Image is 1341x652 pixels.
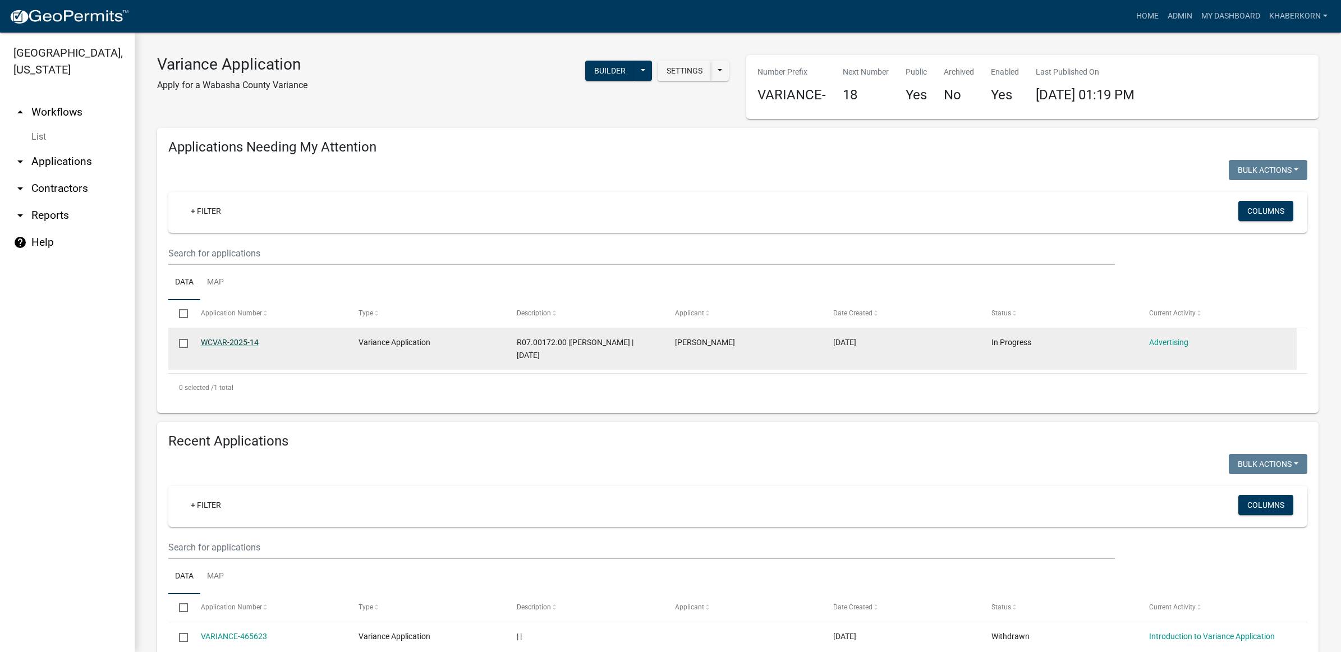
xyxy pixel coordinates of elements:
[182,495,230,515] a: + Filter
[991,603,1011,611] span: Status
[1036,87,1135,103] span: [DATE] 01:19 PM
[1238,201,1293,221] button: Columns
[168,265,200,301] a: Data
[200,559,231,595] a: Map
[517,632,522,641] span: | |
[168,139,1307,155] h4: Applications Needing My Attention
[664,300,823,327] datatable-header-cell: Applicant
[843,87,889,103] h4: 18
[1197,6,1265,27] a: My Dashboard
[833,338,856,347] span: 06/12/2025
[1138,300,1297,327] datatable-header-cell: Current Activity
[1229,160,1307,180] button: Bulk Actions
[517,309,551,317] span: Description
[190,594,348,621] datatable-header-cell: Application Number
[833,309,872,317] span: Date Created
[13,236,27,249] i: help
[506,594,664,621] datatable-header-cell: Description
[359,309,373,317] span: Type
[168,300,190,327] datatable-header-cell: Select
[1149,632,1275,641] a: Introduction to Variance Application
[1238,495,1293,515] button: Columns
[757,66,826,78] p: Number Prefix
[168,559,200,595] a: Data
[201,309,262,317] span: Application Number
[168,536,1115,559] input: Search for applications
[991,632,1030,641] span: Withdrawn
[980,300,1138,327] datatable-header-cell: Status
[1265,6,1332,27] a: khaberkorn
[168,374,1307,402] div: 1 total
[980,594,1138,621] datatable-header-cell: Status
[991,309,1011,317] span: Status
[201,338,259,347] a: WCVAR-2025-14
[1149,603,1196,611] span: Current Activity
[1138,594,1297,621] datatable-header-cell: Current Activity
[200,265,231,301] a: Map
[833,632,856,641] span: 08/18/2025
[182,201,230,221] a: + Filter
[168,594,190,621] datatable-header-cell: Select
[1229,454,1307,474] button: Bulk Actions
[359,603,373,611] span: Type
[843,66,889,78] p: Next Number
[201,603,262,611] span: Application Number
[944,66,974,78] p: Archived
[190,300,348,327] datatable-header-cell: Application Number
[991,66,1019,78] p: Enabled
[517,338,633,360] span: R07.00172.00 |Shawn Conrad | 06/13/2025
[348,594,506,621] datatable-header-cell: Type
[517,603,551,611] span: Description
[1163,6,1197,27] a: Admin
[585,61,635,81] button: Builder
[944,87,974,103] h4: No
[13,209,27,222] i: arrow_drop_down
[658,61,711,81] button: Settings
[1036,66,1135,78] p: Last Published On
[757,87,826,103] h4: VARIANCE-
[823,300,981,327] datatable-header-cell: Date Created
[168,433,1307,449] h4: Recent Applications
[675,309,704,317] span: Applicant
[13,155,27,168] i: arrow_drop_down
[201,632,267,641] a: VARIANCE-465623
[506,300,664,327] datatable-header-cell: Description
[157,55,307,74] h3: Variance Application
[906,87,927,103] h4: Yes
[359,632,430,641] span: Variance Application
[359,338,430,347] span: Variance Application
[13,105,27,119] i: arrow_drop_up
[833,603,872,611] span: Date Created
[675,338,735,347] span: Shawn Jacob Conrad
[664,594,823,621] datatable-header-cell: Applicant
[1132,6,1163,27] a: Home
[823,594,981,621] datatable-header-cell: Date Created
[675,603,704,611] span: Applicant
[157,79,307,92] p: Apply for a Wabasha County Variance
[1149,338,1188,347] a: Advertising
[906,66,927,78] p: Public
[348,300,506,327] datatable-header-cell: Type
[168,242,1115,265] input: Search for applications
[1149,309,1196,317] span: Current Activity
[179,384,214,392] span: 0 selected /
[991,87,1019,103] h4: Yes
[13,182,27,195] i: arrow_drop_down
[991,338,1031,347] span: In Progress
